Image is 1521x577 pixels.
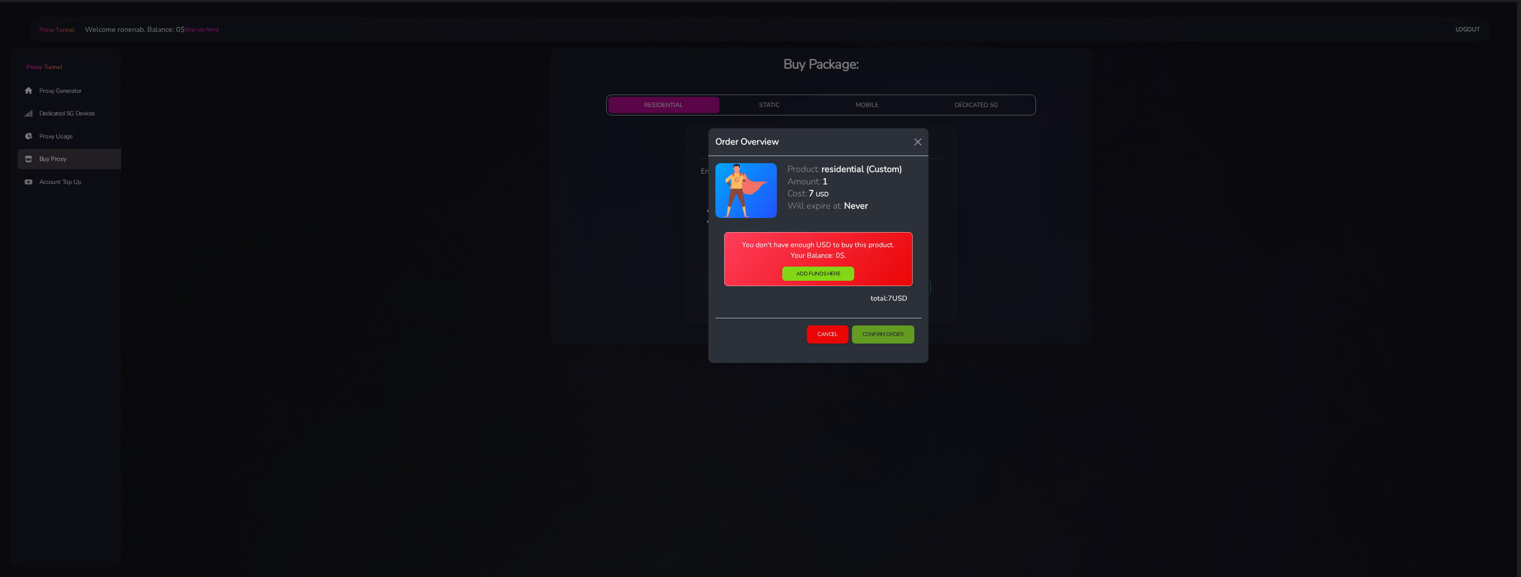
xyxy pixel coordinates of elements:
[787,163,820,175] h5: Product:
[844,200,868,212] h5: Never
[1478,534,1510,566] iframe: Webchat Widget
[807,325,848,344] button: Cancel
[726,240,910,261] div: You don't have enough USD to buy this product. Your Balance: 0$.
[911,135,925,149] button: Close
[787,200,842,212] h5: Will expire at:
[715,135,779,149] h5: Order Overview
[787,187,807,199] h5: Cost:
[822,163,902,175] h5: residential (Custom)
[888,294,892,303] span: 7
[787,176,821,187] h5: Amount:
[871,294,907,303] span: total: USD
[809,187,814,199] h5: 7
[782,267,854,281] a: ADD FUNDS HERE
[822,176,828,187] h5: 1
[816,190,829,199] h6: USD
[723,163,769,218] img: antenna.png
